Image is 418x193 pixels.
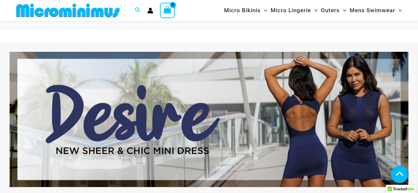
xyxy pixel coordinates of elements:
span: Micro Lingerie [271,2,311,19]
span: Micro Bikinis [224,2,261,19]
img: MM SHOP LOGO FLAT [14,3,122,18]
span: Menu Toggle [261,2,267,19]
a: View Shopping Cart, empty [160,3,175,18]
img: Desire me Navy Dress [10,52,408,187]
span: Outers [321,2,340,19]
nav: Site Navigation [221,1,405,20]
a: Mens SwimwearMenu ToggleMenu Toggle [348,2,403,19]
a: OutersMenu ToggleMenu Toggle [319,2,348,19]
a: Micro LingerieMenu ToggleMenu Toggle [269,2,319,19]
a: Account icon link [147,8,153,14]
span: Mens Swimwear [350,2,395,19]
span: Menu Toggle [311,2,318,19]
a: Search icon link [135,6,141,15]
a: Micro BikinisMenu ToggleMenu Toggle [222,2,269,19]
span: Menu Toggle [395,2,402,19]
span: Menu Toggle [340,2,346,19]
